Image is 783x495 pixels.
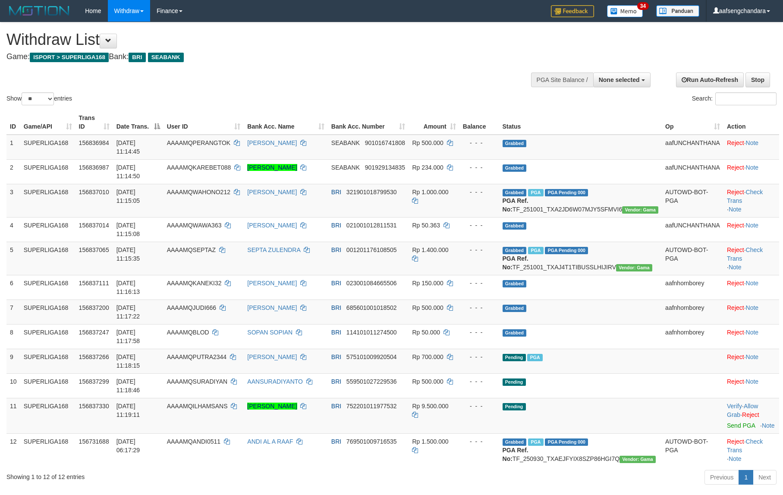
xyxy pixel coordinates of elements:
a: Note [746,164,759,171]
a: Next [753,470,777,485]
span: AAAAMQWAHONO212 [167,189,230,195]
td: aafnhornborey [662,324,723,349]
th: Bank Acc. Name: activate to sort column ascending [244,110,327,135]
span: 156837330 [79,403,109,410]
span: [DATE] 11:17:58 [116,329,140,344]
span: PGA Pending [545,247,588,254]
a: AANSURADIYANTO [247,378,303,385]
span: Pending [503,403,526,410]
th: Game/API: activate to sort column ascending [20,110,75,135]
div: - - - [463,402,496,410]
a: Check Trans [727,189,763,204]
span: PGA Pending [545,189,588,196]
a: Reject [727,189,744,195]
span: Grabbed [503,140,527,147]
th: ID [6,110,20,135]
span: Copy 023001084665506 to clipboard [346,280,397,287]
td: AUTOWD-BOT-PGA [662,184,723,217]
span: AAAAMQJUDI666 [167,304,216,311]
a: [PERSON_NAME] [247,280,297,287]
a: Stop [745,73,770,87]
a: [PERSON_NAME] [247,222,297,229]
input: Search: [715,92,777,105]
a: Note [746,329,759,336]
span: 156837200 [79,304,109,311]
a: Reject [727,280,744,287]
span: BRI [331,403,341,410]
span: Pending [503,354,526,361]
a: Run Auto-Refresh [676,73,744,87]
span: BRI [331,189,341,195]
span: [DATE] 11:15:35 [116,246,140,262]
span: Copy 001201176108505 to clipboard [346,246,397,253]
td: 11 [6,398,20,433]
span: Rp 234.000 [412,164,443,171]
a: Allow Grab [727,403,758,418]
span: [DATE] 11:17:22 [116,304,140,320]
img: MOTION_logo.png [6,4,72,17]
span: 156837111 [79,280,109,287]
a: 1 [739,470,753,485]
span: Marked by aafsengchandara [528,247,543,254]
div: - - - [463,377,496,386]
td: · [723,324,779,349]
span: Grabbed [503,329,527,337]
a: Reject [727,164,744,171]
a: Note [746,378,759,385]
a: Reject [727,353,744,360]
h1: Withdraw List [6,31,513,48]
div: - - - [463,328,496,337]
span: [DATE] 06:17:29 [116,438,140,454]
a: Reject [727,329,744,336]
td: 8 [6,324,20,349]
td: SUPERLIGA168 [20,300,75,324]
span: Rp 500.000 [412,304,443,311]
a: Note [762,422,775,429]
a: ANDI AL A RAAF [247,438,293,445]
button: None selected [593,73,651,87]
a: Note [746,139,759,146]
th: Op: activate to sort column ascending [662,110,723,135]
span: [DATE] 11:15:08 [116,222,140,237]
span: AAAAMQBLOD [167,329,209,336]
span: BRI [331,353,341,360]
td: AUTOWD-BOT-PGA [662,242,723,275]
span: [DATE] 11:18:46 [116,378,140,394]
td: 4 [6,217,20,242]
span: Copy 685601001018502 to clipboard [346,304,397,311]
div: - - - [463,246,496,254]
td: SUPERLIGA168 [20,159,75,184]
img: Feedback.jpg [551,5,594,17]
span: [DATE] 11:16:13 [116,280,140,295]
span: Vendor URL: https://trx31.1velocity.biz [616,264,652,271]
a: [PERSON_NAME] [247,353,297,360]
td: aafUNCHANTHANA [662,135,723,160]
td: SUPERLIGA168 [20,217,75,242]
span: Vendor URL: https://trx31.1velocity.biz [619,456,656,463]
span: Marked by aafsengchandara [527,354,542,361]
th: Trans ID: activate to sort column ascending [75,110,113,135]
div: - - - [463,221,496,230]
td: TF_250930_TXAEJFYIX8SZP86HGI7Q [499,433,662,467]
b: PGA Ref. No: [503,255,528,271]
h4: Game: Bank: [6,53,513,61]
td: · [723,300,779,324]
a: Reject [727,438,744,445]
td: aafUNCHANTHANA [662,217,723,242]
td: aafnhornborey [662,300,723,324]
span: Marked by aafsengchandara [528,189,543,196]
th: Bank Acc. Number: activate to sort column ascending [328,110,409,135]
span: Vendor URL: https://trx31.1velocity.biz [622,206,658,214]
a: Send PGA [727,422,755,429]
span: [DATE] 11:14:45 [116,139,140,155]
div: - - - [463,437,496,446]
span: AAAAMQANDI0511 [167,438,221,445]
span: 156837010 [79,189,109,195]
span: Rp 50.000 [412,329,440,336]
td: AUTOWD-BOT-PGA [662,433,723,467]
a: Note [746,353,759,360]
span: Copy 559501027229536 to clipboard [346,378,397,385]
td: SUPERLIGA168 [20,275,75,300]
span: Rp 150.000 [412,280,443,287]
a: Reject [727,246,744,253]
